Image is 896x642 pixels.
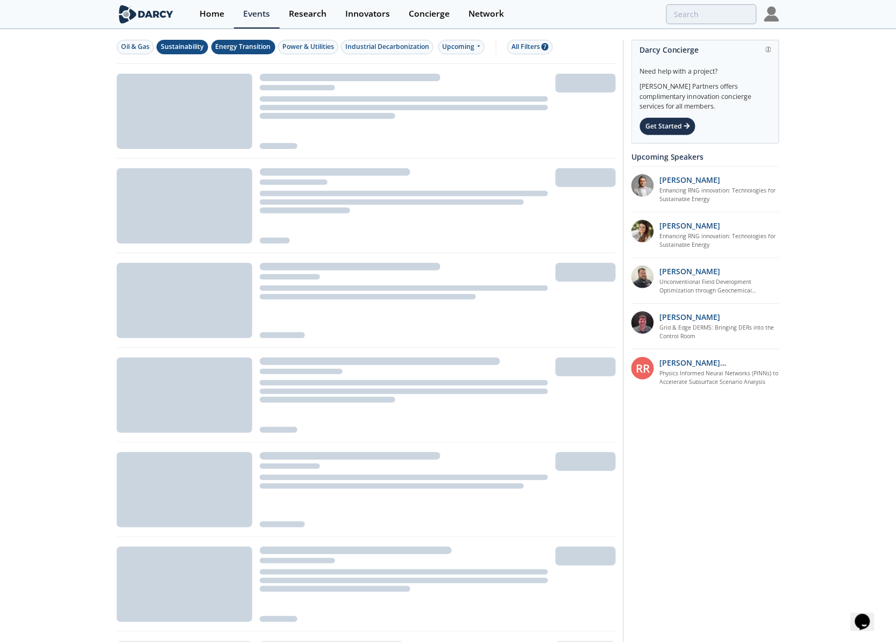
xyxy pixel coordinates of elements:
div: Network [468,10,504,18]
div: Research [289,10,326,18]
button: Energy Transition [211,40,275,54]
p: [PERSON_NAME] [660,220,721,231]
p: [PERSON_NAME] [PERSON_NAME] [660,357,780,368]
img: 1fdb2308-3d70-46db-bc64-f6eabefcce4d [631,174,654,197]
div: Home [200,10,224,18]
iframe: chat widget [851,599,885,631]
a: Physics Informed Neural Networks (PINNs) to Accelerate Subsurface Scenario Analysis [660,369,780,387]
div: All Filters [511,42,549,52]
a: Enhancing RNG innovation: Technologies for Sustainable Energy [660,187,780,204]
input: Advanced Search [666,4,757,24]
p: [PERSON_NAME] [660,311,721,323]
div: RR [631,357,654,380]
div: Energy Transition [216,42,271,52]
img: 2k2ez1SvSiOh3gKHmcgF [631,266,654,288]
p: [PERSON_NAME] [660,266,721,277]
div: Get Started [639,117,696,135]
div: Need help with a project? [639,59,771,76]
div: Industrial Decarbonization [345,42,429,52]
button: Power & Utilities [278,40,338,54]
div: [PERSON_NAME] Partners offers complimentary innovation concierge services for all members. [639,76,771,112]
p: [PERSON_NAME] [660,174,721,186]
button: Industrial Decarbonization [341,40,433,54]
img: 737ad19b-6c50-4cdf-92c7-29f5966a019e [631,220,654,242]
div: Power & Utilities [282,42,334,52]
a: Enhancing RNG innovation: Technologies for Sustainable Energy [660,232,780,249]
div: Upcoming [438,40,485,54]
span: 7 [542,43,549,51]
div: Events [243,10,270,18]
div: Innovators [345,10,390,18]
div: Sustainability [161,42,204,52]
button: All Filters 7 [507,40,553,54]
div: Oil & Gas [121,42,150,52]
img: logo-wide.svg [117,5,175,24]
div: Upcoming Speakers [631,147,779,166]
button: Sustainability [157,40,208,54]
img: information.svg [766,47,772,53]
a: Grid & Edge DERMS: Bringing DERs into the Control Room [660,324,780,341]
img: accc9a8e-a9c1-4d58-ae37-132228efcf55 [631,311,654,334]
div: Concierge [409,10,450,18]
div: Darcy Concierge [639,40,771,59]
a: Unconventional Field Development Optimization through Geochemical Fingerprinting Technology [660,278,780,295]
button: Oil & Gas [117,40,154,54]
img: Profile [764,6,779,22]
